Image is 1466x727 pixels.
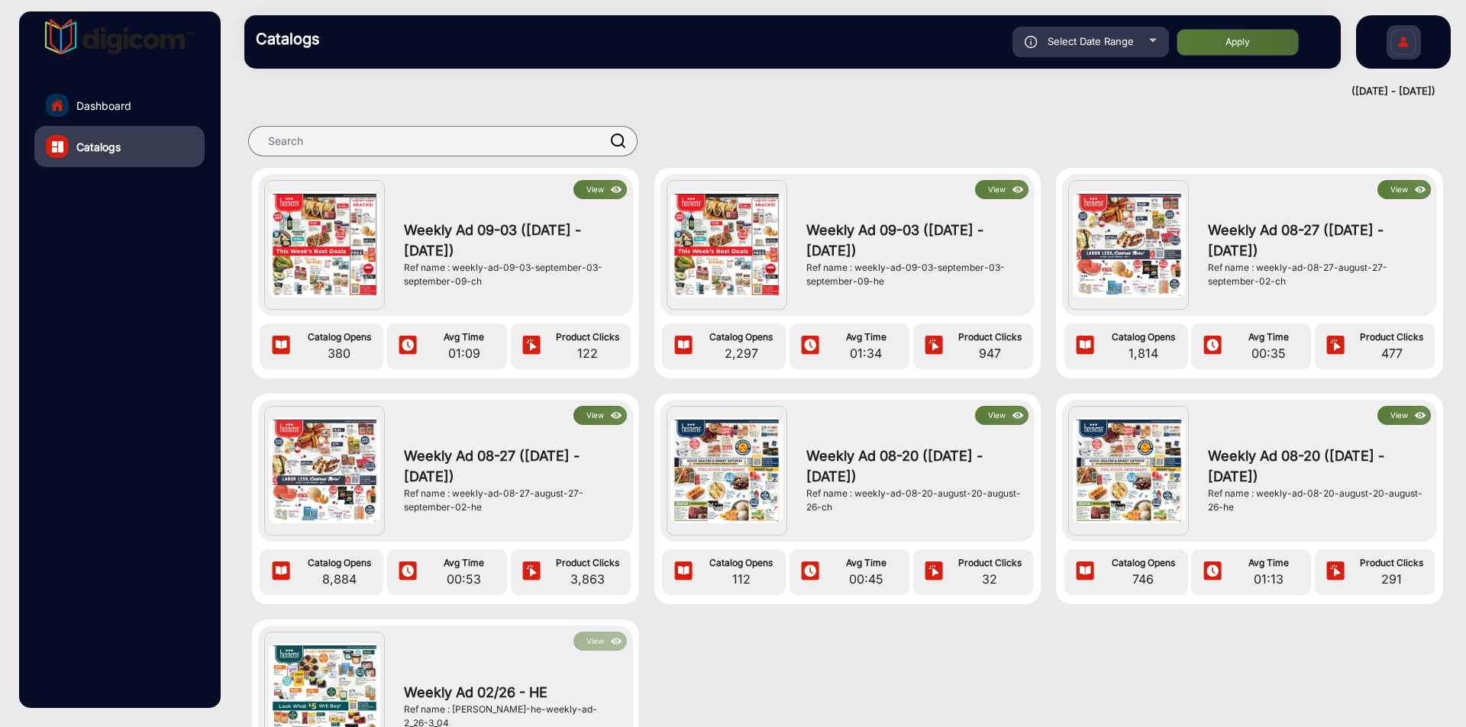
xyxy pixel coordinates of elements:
img: icon [270,561,292,584]
span: Catalog Opens [1103,330,1183,344]
img: icon [608,633,625,650]
div: Ref name : weekly-ad-08-20-august-20-august-26-he [1208,487,1422,514]
button: Viewicon [573,180,627,199]
img: icon [1412,182,1429,198]
a: Catalogs [34,126,205,167]
img: Weekly Ad 08-20 (August 20 - August 26) [1073,417,1185,524]
img: icon [270,335,292,358]
span: Catalog Opens [701,330,782,344]
img: Weekly Ad 08-20 (August 20 - August 26) [670,417,783,524]
span: 122 [548,344,627,362]
button: Viewicon [573,406,627,425]
img: icon [1201,335,1224,358]
img: Weekly Ad 08-27 (August 27 - September 02) [1073,191,1185,298]
div: ([DATE] - [DATE]) [229,84,1435,99]
span: Catalog Opens [701,556,782,570]
span: 00:53 [425,570,503,588]
img: icon [396,335,419,358]
span: Product Clicks [951,556,1029,570]
span: Product Clicks [548,556,627,570]
span: Catalogs [76,139,121,155]
button: Viewicon [1377,406,1431,425]
span: Weekly Ad 09-03 ([DATE] - [DATE]) [806,220,1021,261]
img: icon [922,335,945,358]
a: Dashboard [34,85,205,126]
img: prodSearch.svg [611,133,626,148]
span: 3,863 [548,570,627,588]
img: Weekly Ad 08-27 (August 27 - September 02) [269,417,381,524]
span: 01:34 [827,344,906,362]
img: icon [396,561,419,584]
img: icon [799,335,822,358]
span: 8,884 [299,570,379,588]
img: icon [1074,561,1096,584]
span: Catalog Opens [299,330,379,344]
span: Weekly Ad 02/26 - HE [404,682,618,703]
img: icon [1324,561,1347,584]
img: home [50,98,64,112]
button: Viewicon [975,406,1028,425]
img: icon [1074,335,1096,358]
div: Ref name : weekly-ad-08-20-august-20-august-26-ch [806,487,1021,514]
span: 112 [701,570,782,588]
img: Weekly Ad 09-03 (September 03 - September 09) [269,191,381,298]
span: Weekly Ad 08-20 ([DATE] - [DATE]) [806,446,1021,487]
span: Avg Time [1229,330,1308,344]
button: Viewicon [573,632,627,651]
span: 32 [951,570,1029,588]
div: Ref name : weekly-ad-08-27-august-27-september-02-he [404,487,618,514]
img: icon [1324,335,1347,358]
span: Product Clicks [1352,330,1431,344]
span: Weekly Ad 08-20 ([DATE] - [DATE]) [1208,446,1422,487]
img: vmg-logo [45,19,195,54]
span: Avg Time [827,330,906,344]
input: Search [248,126,638,156]
h3: Catalogs [256,30,470,48]
button: Viewicon [1377,180,1431,199]
span: 01:13 [1229,570,1308,588]
span: 746 [1103,570,1183,588]
span: 00:35 [1229,344,1308,362]
img: catalog [52,141,63,153]
span: Avg Time [827,556,906,570]
img: icon [672,335,695,358]
div: Ref name : weekly-ad-08-27-august-27-september-02-ch [1208,261,1422,288]
img: icon [1412,407,1429,424]
span: Product Clicks [548,330,627,344]
img: icon [608,407,625,424]
button: Viewicon [975,180,1028,199]
div: Ref name : weekly-ad-09-03-september-03-september-09-ch [404,261,618,288]
span: Weekly Ad 08-27 ([DATE] - [DATE]) [404,446,618,487]
span: Catalog Opens [1103,556,1183,570]
img: icon [1009,182,1027,198]
span: Avg Time [1229,556,1308,570]
button: Apply [1177,29,1299,56]
span: Dashboard [76,98,131,114]
span: Product Clicks [951,330,1029,344]
img: icon [672,561,695,584]
span: 291 [1352,570,1431,588]
span: Catalog Opens [299,556,379,570]
span: 01:09 [425,344,503,362]
img: Sign%20Up.svg [1387,18,1419,71]
img: icon [1201,561,1224,584]
span: 2,297 [701,344,782,362]
img: icon [1025,36,1038,48]
img: icon [520,335,543,358]
div: Ref name : weekly-ad-09-03-september-03-september-09-he [806,261,1021,288]
span: 00:45 [827,570,906,588]
span: Product Clicks [1352,556,1431,570]
span: Avg Time [425,330,503,344]
img: icon [520,561,543,584]
img: icon [922,561,945,584]
span: 477 [1352,344,1431,362]
span: 947 [951,344,1029,362]
span: Weekly Ad 09-03 ([DATE] - [DATE]) [404,220,618,261]
img: icon [608,182,625,198]
span: 380 [299,344,379,362]
img: icon [799,561,822,584]
img: Weekly Ad 09-03 (September 03 - September 09) [670,191,783,298]
span: Weekly Ad 08-27 ([DATE] - [DATE]) [1208,220,1422,261]
span: Select Date Range [1048,35,1134,47]
span: 1,814 [1103,344,1183,362]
